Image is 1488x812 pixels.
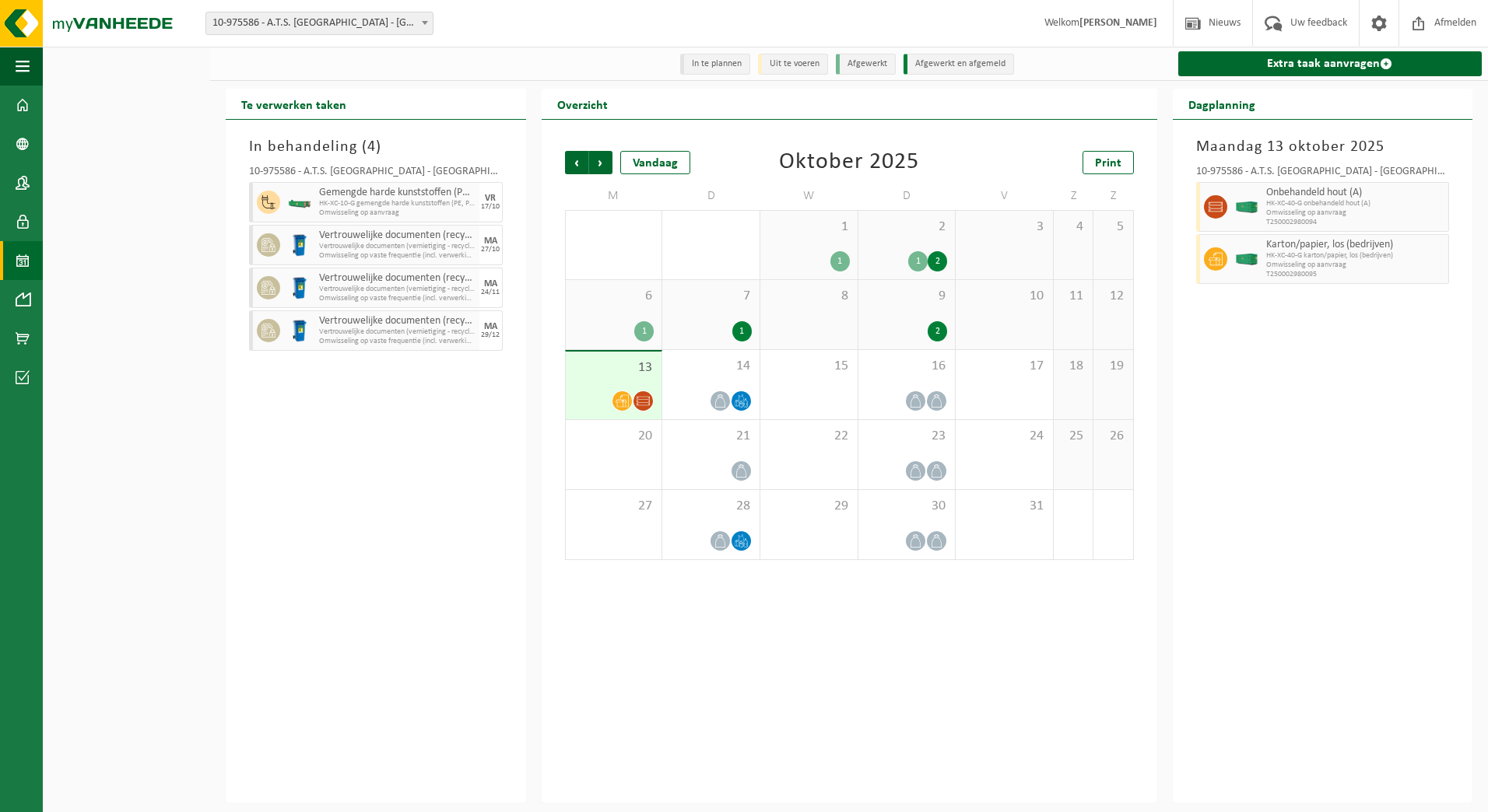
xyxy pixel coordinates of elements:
span: 10-975586 - A.T.S. MERELBEKE - MERELBEKE [205,12,433,35]
li: In te plannen [680,54,750,75]
span: Gemengde harde kunststoffen (PE, PP, PVC, ABS, PC, PA, ...), recycleerbaar (industriel) [319,187,476,199]
span: 18 [1062,358,1085,375]
span: 8 [768,288,850,305]
div: MA [484,236,497,246]
div: 24/11 [481,289,500,296]
span: 3 [963,219,1045,236]
span: 23 [866,428,948,445]
div: 1 [908,251,928,271]
span: Print [1095,157,1121,170]
strong: [PERSON_NAME] [1079,17,1157,29]
span: 2 [866,219,948,236]
span: Onbehandeld hout (A) [1266,187,1445,199]
span: 13 [574,359,655,376]
li: Afgewerkt en afgemeld [904,54,1014,75]
div: Vandaag [620,151,690,174]
span: Karton/papier, los (bedrijven) [1266,239,1445,251]
span: 29 [768,498,850,515]
span: 1 [768,219,850,236]
div: MA [484,322,497,331]
td: Z [1054,182,1093,210]
img: HK-XC-10-GN-00 [288,197,311,208]
span: 21 [670,428,752,445]
span: 10 [963,288,1045,305]
div: VR [485,194,496,203]
img: HK-XC-40-GN-00 [1235,201,1258,213]
span: Omwisseling op vaste frequentie (incl. verwerking) [319,337,476,346]
span: Vertrouwelijke documenten (recyclage) [319,272,476,285]
span: 30 [866,498,948,515]
span: Volgende [589,151,612,174]
img: HK-XC-40-GN-00 [1235,254,1258,265]
span: 26 [1101,428,1125,445]
span: 5 [1101,219,1125,236]
span: Omwisseling op aanvraag [319,208,476,218]
span: Vorige [565,151,588,174]
span: Omwisseling op aanvraag [1266,208,1445,218]
div: 1 [634,321,654,341]
span: 14 [670,358,752,375]
div: 1 [830,251,850,271]
span: Vertrouwelijke documenten (vernietiging - recyclage) [319,327,476,337]
span: 19 [1101,358,1125,375]
span: 27 [574,498,655,515]
span: Vertrouwelijke documenten (recyclage) [319,229,476,242]
div: 2 [928,251,947,271]
div: 29/12 [481,331,500,339]
span: T250002980094 [1266,218,1445,227]
div: 1 [732,321,752,341]
span: Vertrouwelijke documenten (vernietiging - recyclage) [319,285,476,294]
div: 27/10 [481,246,500,254]
span: 4 [1062,219,1085,236]
td: M [565,182,663,210]
span: 22 [768,428,850,445]
span: HK-XC-40-G karton/papier, los (bedrijven) [1266,251,1445,261]
img: WB-0240-HPE-BE-09 [288,319,311,342]
li: Uit te voeren [758,54,828,75]
span: 15 [768,358,850,375]
span: Vertrouwelijke documenten (vernietiging - recyclage) [319,242,476,251]
span: T250002980095 [1266,270,1445,279]
span: 28 [670,498,752,515]
span: 24 [963,428,1045,445]
span: HK-XC-40-G onbehandeld hout (A) [1266,199,1445,208]
span: Vertrouwelijke documenten (recyclage) [319,315,476,327]
td: Z [1093,182,1133,210]
a: Extra taak aanvragen [1178,51,1483,76]
div: 10-975586 - A.T.S. [GEOGRAPHIC_DATA] - [GEOGRAPHIC_DATA] [1196,166,1450,182]
span: Omwisseling op aanvraag [1266,261,1445,270]
span: 31 [963,498,1045,515]
span: 12 [1101,288,1125,305]
span: Omwisseling op vaste frequentie (incl. verwerking) [319,294,476,303]
td: W [760,182,858,210]
div: 17/10 [481,203,500,211]
div: 2 [928,321,947,341]
h3: In behandeling ( ) [249,135,503,159]
span: 4 [367,139,376,155]
h3: Maandag 13 oktober 2025 [1196,135,1450,159]
span: 16 [866,358,948,375]
span: 7 [670,288,752,305]
span: Omwisseling op vaste frequentie (incl. verwerking) [319,251,476,261]
h2: Dagplanning [1173,89,1271,119]
span: 25 [1062,428,1085,445]
li: Afgewerkt [836,54,896,75]
div: 10-975586 - A.T.S. [GEOGRAPHIC_DATA] - [GEOGRAPHIC_DATA] [249,166,503,182]
div: MA [484,279,497,289]
h2: Overzicht [542,89,623,119]
a: Print [1083,151,1134,174]
h2: Te verwerken taken [226,89,362,119]
span: 9 [866,288,948,305]
span: 6 [574,288,655,305]
span: 17 [963,358,1045,375]
td: V [956,182,1054,210]
span: 20 [574,428,655,445]
span: HK-XC-10-G gemengde harde kunststoffen (PE, PP, PVC, ABS, PC [319,199,476,208]
img: WB-0240-HPE-BE-09 [288,276,311,299]
img: WB-0240-HPE-BE-09 [288,233,311,257]
span: 11 [1062,288,1085,305]
td: D [662,182,760,210]
div: Oktober 2025 [779,151,919,174]
td: D [858,182,956,210]
span: 10-975586 - A.T.S. MERELBEKE - MERELBEKE [206,12,433,34]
